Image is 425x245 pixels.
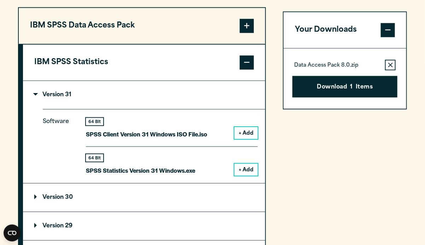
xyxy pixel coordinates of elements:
[86,165,195,176] p: SPSS Statistics Version 31 Windows.exe
[86,154,103,161] div: 64 Bit
[23,44,265,80] button: IBM SPSS Statistics
[350,83,353,92] span: 1
[43,117,75,170] p: Software
[234,164,258,176] button: + Add
[34,223,72,229] p: Version 29
[23,183,265,212] summary: Version 30
[34,92,71,98] p: Version 31
[234,127,258,139] button: + Add
[292,76,397,98] button: Download1Items
[34,195,73,200] p: Version 30
[23,212,265,240] summary: Version 29
[86,118,103,125] div: 64 Bit
[86,129,207,139] p: SPSS Client Version 31 Windows ISO File.iso
[294,62,359,69] p: Data Access Pack 8.0.zip
[4,225,21,241] button: Open CMP widget
[19,8,265,44] button: IBM SPSS Data Access Pack
[284,12,406,48] button: Your Downloads
[23,81,265,109] summary: Version 31
[284,48,406,109] div: Your Downloads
